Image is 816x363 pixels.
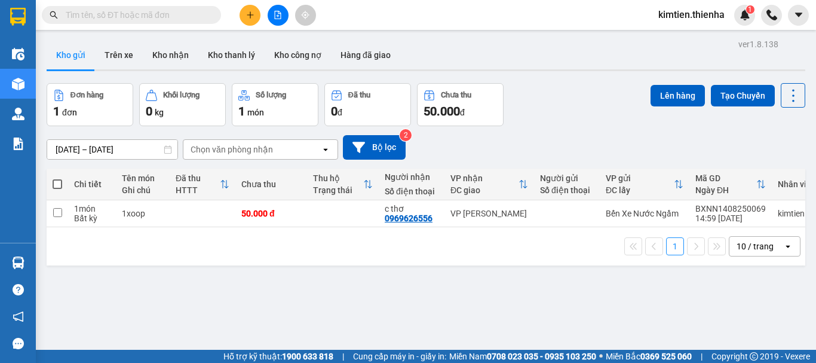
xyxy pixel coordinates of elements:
[343,135,406,160] button: Bộ lọc
[74,204,110,213] div: 1 món
[247,108,264,117] span: món
[95,41,143,69] button: Trên xe
[450,185,519,195] div: ĐC giao
[695,204,766,213] div: BXNN1408250069
[737,240,774,252] div: 10 / trang
[599,354,603,359] span: ⚪️
[146,104,152,118] span: 0
[139,83,226,126] button: Khối lượng0kg
[191,144,273,155] div: Chọn văn phòng nhận
[66,8,207,22] input: Tìm tên, số ĐT hoặc mã đơn
[695,213,766,223] div: 14:59 [DATE]
[748,5,752,14] span: 1
[788,5,809,26] button: caret-down
[385,213,432,223] div: 0969626556
[313,173,363,183] div: Thu hộ
[176,173,220,183] div: Đã thu
[321,145,330,154] svg: open
[640,352,692,361] strong: 0369 525 060
[307,169,379,200] th: Toggle SortBy
[331,41,400,69] button: Hàng đã giao
[122,173,164,183] div: Tên món
[783,242,793,251] svg: open
[338,108,342,117] span: đ
[606,350,692,363] span: Miền Bắc
[62,108,77,117] span: đơn
[417,83,504,126] button: Chưa thu50.000đ
[460,108,465,117] span: đ
[13,311,24,322] span: notification
[47,140,177,159] input: Select a date range.
[424,104,460,118] span: 50.000
[170,169,235,200] th: Toggle SortBy
[198,41,265,69] button: Kho thanh lý
[450,173,519,183] div: VP nhận
[450,209,528,218] div: VP [PERSON_NAME]
[122,185,164,195] div: Ghi chú
[238,104,245,118] span: 1
[268,5,289,26] button: file-add
[689,169,772,200] th: Toggle SortBy
[324,83,411,126] button: Đã thu0đ
[540,173,594,183] div: Người gửi
[176,185,220,195] div: HTTT
[13,284,24,295] span: question-circle
[444,169,534,200] th: Toggle SortBy
[649,7,734,22] span: kimtien.thienha
[540,185,594,195] div: Số điện thoại
[265,41,331,69] button: Kho công nợ
[50,11,58,19] span: search
[385,187,438,196] div: Số điện thoại
[282,352,333,361] strong: 1900 633 818
[651,85,705,106] button: Lên hàng
[47,83,133,126] button: Đơn hàng1đơn
[701,350,703,363] span: |
[353,350,446,363] span: Cung cấp máy in - giấy in:
[695,173,756,183] div: Mã GD
[256,91,286,99] div: Số lượng
[74,179,110,189] div: Chi tiết
[385,204,438,213] div: c thơ
[711,85,775,106] button: Tạo Chuyến
[12,138,24,150] img: solution-icon
[385,172,438,182] div: Người nhận
[155,108,164,117] span: kg
[313,185,363,195] div: Trạng thái
[246,11,254,19] span: plus
[740,10,750,20] img: icon-new-feature
[12,257,24,269] img: warehouse-icon
[240,5,260,26] button: plus
[53,104,60,118] span: 1
[793,10,804,20] span: caret-down
[163,91,200,99] div: Khối lượng
[274,11,282,19] span: file-add
[12,48,24,60] img: warehouse-icon
[122,209,164,218] div: 1xoop
[241,179,301,189] div: Chưa thu
[12,78,24,90] img: warehouse-icon
[441,91,471,99] div: Chưa thu
[606,209,683,218] div: Bến Xe Nước Ngầm
[695,185,756,195] div: Ngày ĐH
[738,38,778,51] div: ver 1.8.138
[74,213,110,223] div: Bất kỳ
[606,185,674,195] div: ĐC lấy
[13,338,24,349] span: message
[47,41,95,69] button: Kho gửi
[600,169,689,200] th: Toggle SortBy
[487,352,596,361] strong: 0708 023 035 - 0935 103 250
[666,237,684,255] button: 1
[12,108,24,120] img: warehouse-icon
[232,83,318,126] button: Số lượng1món
[342,350,344,363] span: |
[241,209,301,218] div: 50.000 đ
[331,104,338,118] span: 0
[746,5,754,14] sup: 1
[449,350,596,363] span: Miền Nam
[10,8,26,26] img: logo-vxr
[400,129,412,141] sup: 2
[348,91,370,99] div: Đã thu
[143,41,198,69] button: Kho nhận
[606,173,674,183] div: VP gửi
[750,352,758,361] span: copyright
